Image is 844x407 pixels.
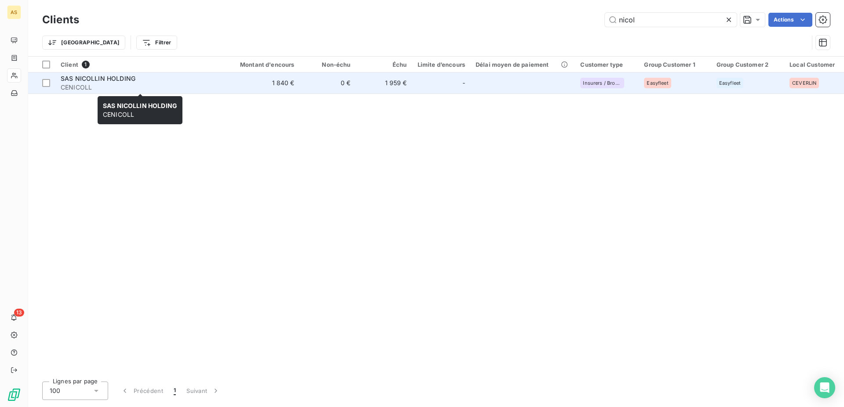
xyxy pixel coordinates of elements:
div: Délai moyen de paiement [476,61,570,68]
span: 13 [14,309,24,317]
td: 1 840 € [224,72,300,94]
span: 100 [50,386,60,395]
div: Montant d'encours [229,61,295,68]
div: AS [7,5,21,19]
div: Échu [361,61,407,68]
td: 1 959 € [356,72,412,94]
td: 0 € [300,72,356,94]
span: 1 [82,61,90,68]
button: Suivant [181,382,226,400]
span: Client [61,61,78,68]
div: Group Customer 1 [644,61,706,68]
span: CENICOLL [61,83,219,92]
span: 1 [174,386,176,395]
span: - [462,79,465,87]
button: Filtrer [136,36,177,50]
span: SAS NICOLLIN HOLDING [61,75,135,82]
div: Open Intercom Messenger [814,377,835,398]
input: Rechercher [605,13,737,27]
span: CENICOLL [103,102,177,118]
h3: Clients [42,12,79,28]
div: Limite d’encours [418,61,465,68]
div: Group Customer 2 [717,61,779,68]
span: Insurers / Brokers [583,80,622,86]
span: Easyfleet [647,80,668,86]
div: Non-échu [305,61,351,68]
span: SAS NICOLLIN HOLDING [103,102,177,109]
button: 1 [168,382,181,400]
span: CEVERLIN [792,80,816,86]
button: Précédent [115,382,168,400]
div: Customer type [580,61,633,68]
span: Easyfleet [719,80,741,86]
button: Actions [768,13,812,27]
button: [GEOGRAPHIC_DATA] [42,36,125,50]
img: Logo LeanPay [7,388,21,402]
